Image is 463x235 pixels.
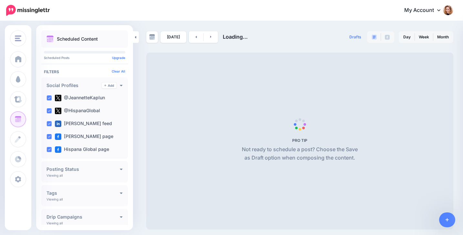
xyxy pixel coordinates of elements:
[399,32,415,42] a: Day
[46,35,54,43] img: calendar.png
[55,146,61,153] img: facebook-square.png
[149,34,155,40] img: calendar-grey-darker.png
[415,32,433,42] a: Week
[160,31,186,43] a: [DATE]
[55,146,109,153] label: Hispana Global page
[55,108,100,114] label: @HispanaGlobal
[372,34,377,40] img: paragraph-boxed.png
[46,173,63,177] p: Viewing all
[46,197,63,201] p: Viewing all
[349,35,361,39] span: Drafts
[46,83,102,88] h4: Social Profiles
[55,121,61,127] img: linkedin-square.png
[55,133,113,140] label: [PERSON_NAME] page
[15,35,21,41] img: menu.png
[57,37,98,41] p: Scheduled Content
[46,167,120,171] h4: Posting Status
[433,32,453,42] a: Month
[223,34,248,40] span: Loading...
[398,3,453,18] a: My Account
[239,138,360,143] h5: PRO TIP
[239,145,360,162] p: Not ready to schedule a post? Choose the Save as Draft option when composing the content.
[102,83,117,88] a: Add
[6,5,50,16] img: Missinglettr
[44,69,125,74] h4: Filters
[46,191,120,195] h4: Tags
[44,56,125,59] p: Scheduled Posts
[385,35,390,40] img: facebook-grey-square.png
[345,31,365,43] a: Drafts
[46,221,63,225] p: Viewing all
[55,133,61,140] img: facebook-square.png
[112,69,125,73] a: Clear All
[55,95,105,101] label: @JeannetteKaplun
[46,215,120,219] h4: Drip Campaigns
[55,108,61,114] img: twitter-square.png
[55,95,61,101] img: twitter-square.png
[55,121,112,127] label: [PERSON_NAME] feed
[112,56,125,60] a: Upgrade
